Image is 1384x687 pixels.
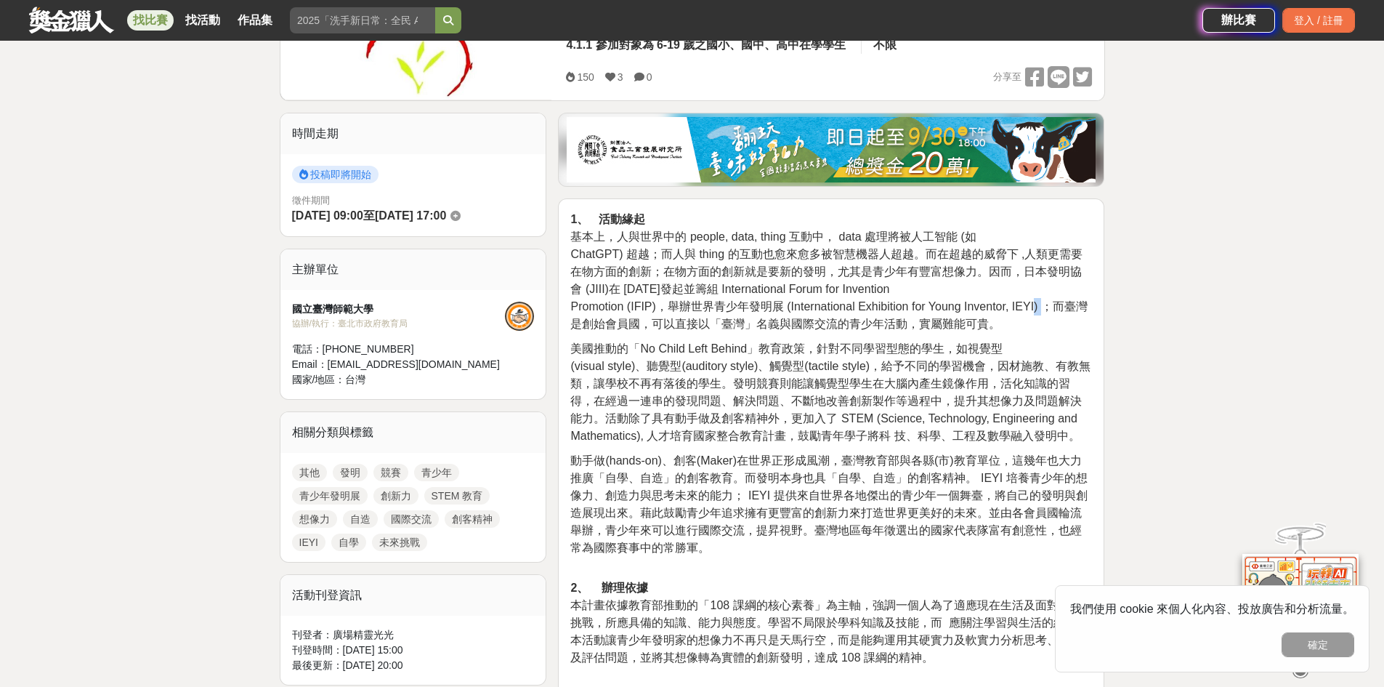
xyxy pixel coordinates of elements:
a: 青少年發明展 [292,487,368,505]
div: 國立臺灣師範大學 [292,302,506,317]
a: 找比賽 [127,10,174,31]
div: 電話： [PHONE_NUMBER] [292,342,506,357]
div: 相關分類與標籤 [280,412,546,453]
span: 動手做(hands-on)、創客(Maker)在世界正形成風潮，臺灣教育部與各縣(市)教育單位，這幾年也大力推廣「自學、自造」的創客教育。而發明本身也具「自學、自造」的創客精神。 IEYI 培養... [570,454,1087,554]
a: 其他 [292,464,327,481]
span: 不限 [873,39,897,51]
span: (visual style)、聽覺型(auditory style)、觸覺型(tactile style)，給予不同的學習機會，因材施教、有教無類，讓學校不再有落後的學生。發明競賽則能讓觸覺型學... [570,360,1090,442]
span: 國家/地區： [292,374,346,385]
span: 0 [647,71,652,83]
span: 150 [577,71,594,83]
span: 4.1.1 參加對象為 6-19 歲之國小、國中、高中在學學生 [566,39,846,51]
span: 至 [363,209,375,222]
span: 本計畫依據教育部推動的「108 課綱的核心素養」為主軸，強調一個人為了適應現在生活及面對未來挑戰，所應具備的知識、能力與態度。學習不局限於學科知識及技能，而 應關注學習與生活的結合。本活動讓青少... [570,599,1088,664]
span: 我們使用 cookie 來個人化內容、投放廣告和分析流量。 [1070,603,1354,615]
span: Promotion (IFIP)，舉辦世界青少年發明展 (International Exhibition for Young Inventor, IEYI) ；而臺灣是創始會員國，可以直接以「... [570,300,1087,330]
img: 1c81a89c-c1b3-4fd6-9c6e-7d29d79abef5.jpg [567,117,1096,182]
div: 協辦/執行： 臺北市政府教育局 [292,317,506,330]
a: 國際交流 [384,510,439,528]
img: d2146d9a-e6f6-4337-9592-8cefde37ba6b.png [1242,553,1359,650]
a: 自造 [343,510,378,528]
span: 3 [618,71,623,83]
a: 創客精神 [445,510,500,528]
div: 活動刊登資訊 [280,575,546,616]
button: 確定 [1282,632,1354,657]
strong: 2、 辦理依據 [570,582,648,594]
div: Email： [EMAIL_ADDRESS][DOMAIN_NAME] [292,357,506,372]
span: [DATE] 09:00 [292,209,363,222]
span: 美國推動的「No Child Left Behind」教育政策，針對不同學習型態的學生，如視覺型 [570,342,1003,355]
div: 刊登時間： [DATE] 15:00 [292,643,535,658]
a: 競賽 [373,464,408,481]
a: STEM 教育 [424,487,490,505]
input: 2025「洗手新日常：全民 ALL IN」洗手歌全台徵選 [290,7,435,33]
div: 主辦單位 [280,249,546,290]
a: 辦比賽 [1202,8,1275,33]
a: IEYI [292,534,325,551]
div: 刊登者： 廣場精靈光光 [292,627,535,643]
a: 青少年 [414,464,459,481]
a: 想像力 [292,510,337,528]
a: 自學 [331,534,366,551]
span: 基本上，人與世界中的 people, data, thing 互動中， data 處理將被人工智能 (如 [570,230,976,243]
span: 投稿即將開始 [292,166,379,183]
span: 台灣 [345,374,365,385]
span: [DATE] 17:00 [375,209,446,222]
a: 找活動 [179,10,226,31]
div: 時間走期 [280,113,546,154]
div: 登入 / 註冊 [1282,8,1355,33]
a: 未來挑戰 [372,534,427,551]
span: 徵件期間 [292,195,330,206]
a: 作品集 [232,10,278,31]
span: 分享至 [993,66,1021,88]
div: 最後更新： [DATE] 20:00 [292,658,535,673]
a: 發明 [333,464,368,481]
a: 創新力 [373,487,418,505]
strong: 1、 活動緣起 [570,213,644,225]
span: ChatGPT) 超越；而人與 thing 的互動也愈來愈多被智慧機器人超越。而在超越的威脅下 ,人類更需要在物方面的創新；在物方面的創新就是要新的發明，尤其是青少年有豐富想像力。因而，日本發明... [570,248,1082,295]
